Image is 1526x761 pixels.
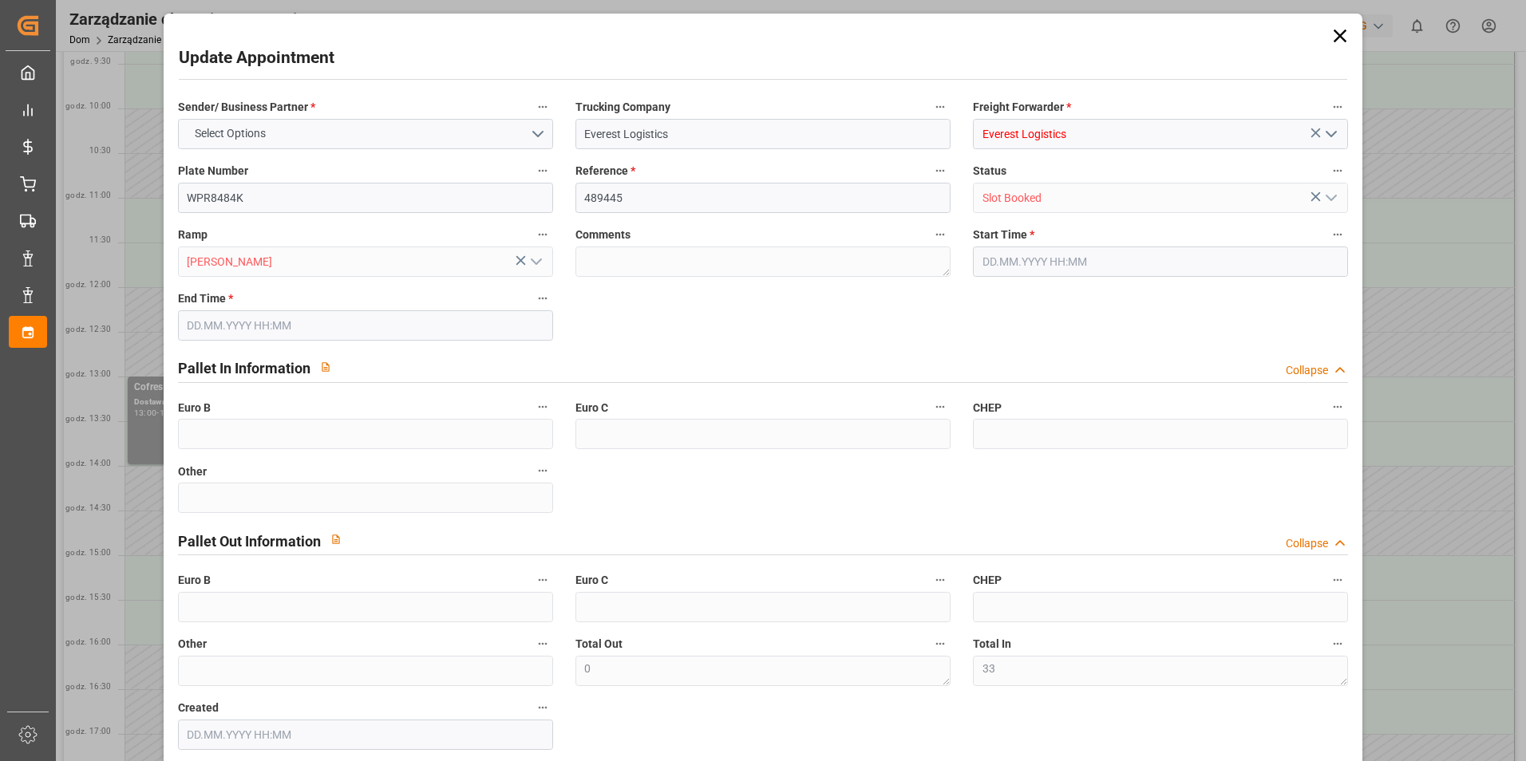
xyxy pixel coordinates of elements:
button: Total In [1327,633,1348,654]
button: Trucking Company [930,97,951,117]
font: Freight Forwarder [973,101,1064,113]
button: CHEP [1327,396,1348,417]
font: Created [178,701,219,714]
textarea: 0 [575,656,951,686]
button: CHEP [1327,570,1348,590]
font: Ramp [178,228,208,241]
font: Sender/ Business Partner [178,101,308,113]
button: Other [532,633,553,654]
font: CHEP [973,574,1002,586]
input: DD.MM.YYYY HH:MM [178,310,553,341]
button: Euro B [532,570,553,590]
button: Euro C [930,396,951,417]
font: Reference [575,164,628,177]
button: Otwórz menu [178,119,553,149]
div: Collapse [1286,362,1328,379]
button: Otwórz menu [523,250,547,274]
font: Total In [973,637,1011,650]
input: Wpisz, aby wyszukać/wybrać [973,183,1348,213]
h2: Update Appointment [179,45,334,71]
button: Status [1327,160,1348,181]
h2: Pallet Out Information [178,530,321,552]
button: Ramp [532,224,553,245]
button: Total Out [930,633,951,654]
input: DD.MM.YYYY HH:MM [973,246,1348,277]
font: Plate Number [178,164,248,177]
button: Sender/ Business Partner * [532,97,553,117]
input: DD.MM.YYYY HH:MM [178,720,553,750]
font: Euro B [178,574,211,586]
button: End Time * [532,288,553,309]
input: Wpisz, aby wyszukać/wybrać [178,246,553,277]
font: CHEP [973,401,1002,414]
textarea: 33 [973,656,1348,686]
font: Euro C [575,401,608,414]
button: Freight Forwarder * [1327,97,1348,117]
h2: Pallet In Information [178,357,310,379]
div: Collapse [1286,535,1328,552]
button: View description [310,352,341,382]
font: End Time [178,292,226,305]
button: Euro B [532,396,553,417]
font: Total Out [575,637,623,650]
font: Comments [575,228,631,241]
font: Other [178,465,207,478]
button: View description [321,524,351,554]
font: Start Time [973,228,1027,241]
font: Status [973,164,1006,177]
font: Euro B [178,401,211,414]
font: Euro C [575,574,608,586]
button: Created [532,697,553,718]
button: Plate Number [532,160,553,181]
button: Other [532,460,553,481]
font: Other [178,637,207,650]
button: Otwórz menu [1318,122,1342,147]
button: Euro C [930,570,951,590]
span: Select Options [187,125,274,142]
button: Reference * [930,160,951,181]
button: Comments [930,224,951,245]
button: Start Time * [1327,224,1348,245]
button: Otwórz menu [1318,186,1342,211]
font: Trucking Company [575,101,670,113]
